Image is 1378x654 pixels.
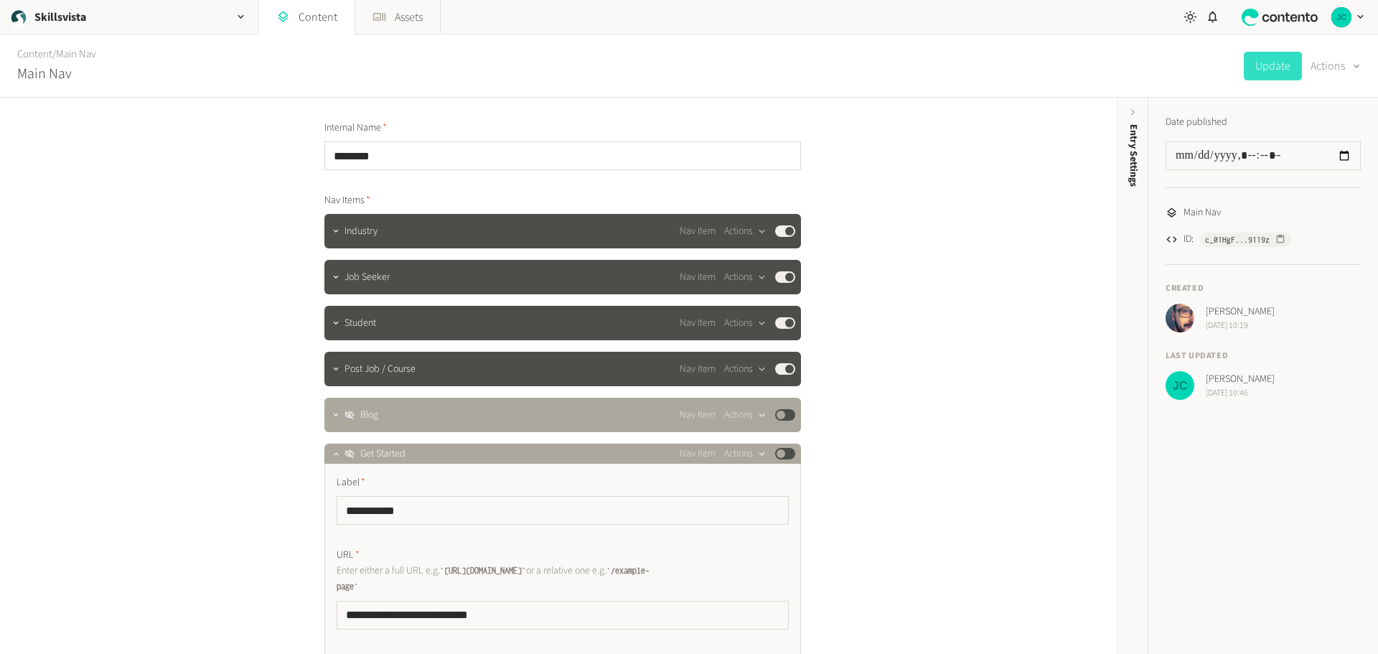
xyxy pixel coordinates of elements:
span: Job Seeker [344,270,390,285]
img: Skillsvista [9,7,29,27]
button: Actions [724,268,767,286]
span: ID: [1184,232,1194,247]
span: Nav Items [324,193,370,208]
button: Actions [724,314,767,332]
span: Label [337,475,365,490]
a: Content [17,47,52,62]
button: Actions [724,223,767,240]
span: Entry Settings [1126,124,1141,187]
button: Actions [724,406,767,424]
span: Internal Name [324,121,387,136]
label: Date published [1166,115,1227,130]
h2: Skillsvista [34,9,86,26]
span: Post Job / Course [344,362,416,377]
p: Enter either a full URL e.g. or a relative one e.g. [337,563,663,595]
h2: Main Nav [17,63,72,85]
h4: Last updated [1166,350,1361,363]
button: Actions [724,445,767,462]
span: / [52,47,56,62]
span: Get Started [360,447,406,462]
button: c_01HgF...9119z [1199,233,1291,247]
span: [DATE] 10:46 [1206,387,1275,400]
span: Nav Item [680,362,716,377]
span: Industry [344,224,378,239]
span: Nav Item [680,224,716,239]
button: Actions [1311,52,1361,80]
img: Jason Culloty [1331,7,1351,27]
span: Student [344,316,376,331]
span: [DATE] 10:19 [1206,319,1275,332]
img: Josh Angell [1166,304,1194,332]
h4: Created [1166,282,1361,295]
span: Main Nav [1184,205,1221,220]
span: Nav Item [680,408,716,423]
span: Nav Item [680,270,716,285]
span: c_01HgF...9119z [1205,233,1270,246]
span: URL [337,548,360,563]
span: [PERSON_NAME] [1206,304,1275,319]
button: Actions [724,360,767,378]
code: [URL][DOMAIN_NAME] [440,566,526,575]
button: Update [1244,52,1302,80]
span: Blog [360,408,378,423]
span: Nav Item [680,447,716,462]
img: Jason Culloty [1166,371,1194,400]
span: [PERSON_NAME] [1206,372,1275,387]
a: Main Nav [56,47,96,62]
span: Nav Item [680,316,716,331]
